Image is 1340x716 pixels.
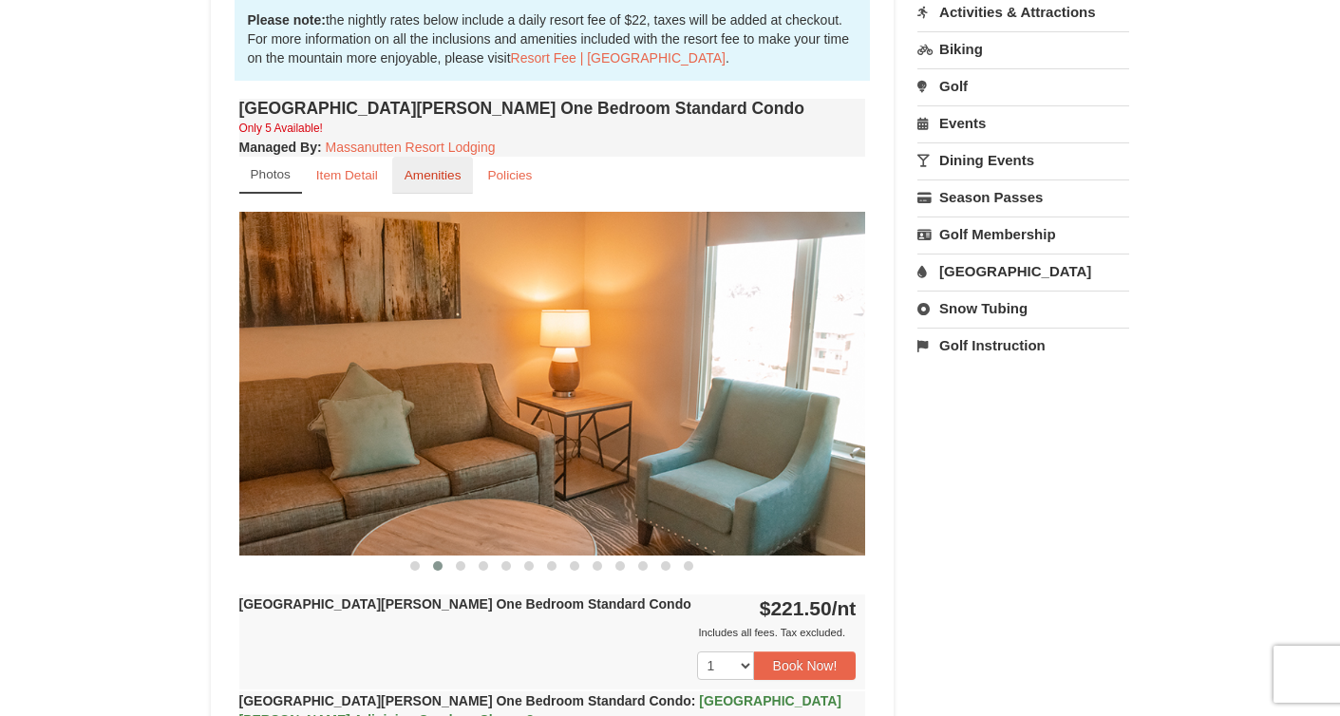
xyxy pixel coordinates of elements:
span: /nt [832,597,857,619]
a: Golf Membership [917,217,1129,252]
a: Golf Instruction [917,328,1129,363]
small: Only 5 Available! [239,122,323,135]
button: Book Now! [754,651,857,680]
small: Item Detail [316,168,378,182]
a: Golf [917,68,1129,104]
a: Events [917,105,1129,141]
a: Policies [475,157,544,194]
a: Dining Events [917,142,1129,178]
a: Massanutten Resort Lodging [326,140,496,155]
strong: Please note: [248,12,326,28]
strong: : [239,140,322,155]
a: Snow Tubing [917,291,1129,326]
span: : [691,693,696,708]
a: Amenities [392,157,474,194]
strong: [GEOGRAPHIC_DATA][PERSON_NAME] One Bedroom Standard Condo [239,596,691,612]
a: Season Passes [917,179,1129,215]
small: Policies [487,168,532,182]
a: Biking [917,31,1129,66]
small: Amenities [405,168,462,182]
small: Photos [251,167,291,181]
a: Photos [239,157,302,194]
a: Resort Fee | [GEOGRAPHIC_DATA] [511,50,726,66]
a: [GEOGRAPHIC_DATA] [917,254,1129,289]
img: 18876286-190-c668afff.jpg [239,212,866,555]
strong: $221.50 [760,597,857,619]
span: Managed By [239,140,317,155]
div: Includes all fees. Tax excluded. [239,623,857,642]
h4: [GEOGRAPHIC_DATA][PERSON_NAME] One Bedroom Standard Condo [239,99,866,118]
a: Item Detail [304,157,390,194]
